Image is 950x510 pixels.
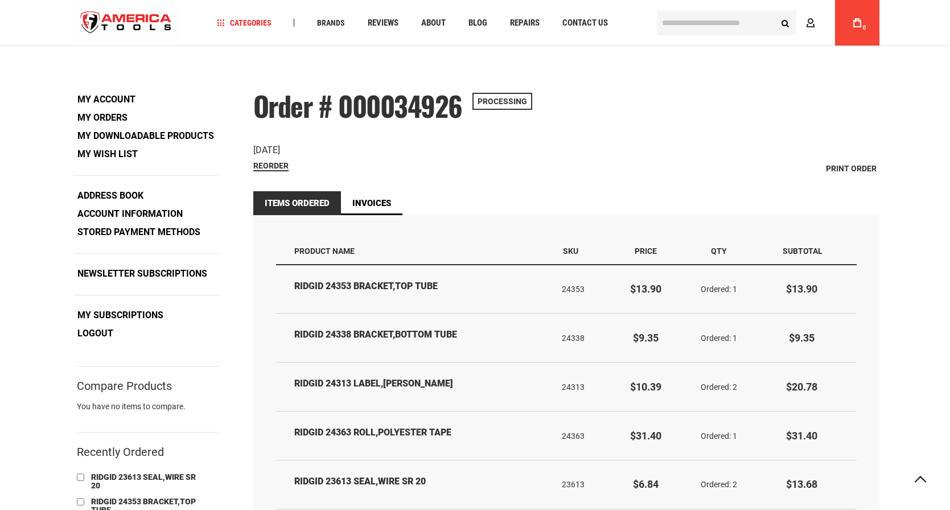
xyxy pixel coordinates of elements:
span: $9.35 [789,332,815,344]
a: My Subscriptions [73,307,167,324]
span: Ordered [701,334,733,343]
strong: Items Ordered [253,191,341,215]
th: Qty [680,238,757,265]
a: My Orders [73,109,131,126]
span: [DATE] [253,145,280,155]
a: Address Book [73,187,147,204]
span: Contact Us [562,19,608,27]
strong: Compare Products [77,381,172,391]
span: $9.35 [633,332,659,344]
strong: RIDGID 24363 ROLL,POLYESTER TAPE [294,426,546,439]
strong: RIDGID 24338 BRACKET,BOTTOM TUBE [294,328,546,342]
div: You have no items to compare. [77,401,219,423]
a: Categories [212,15,277,31]
a: store logo [71,2,182,44]
a: Contact Us [557,15,613,31]
span: 2 [733,480,737,489]
a: Stored Payment Methods [73,224,204,241]
span: $13.68 [786,478,817,490]
th: SKU [554,238,611,265]
button: Search [775,12,796,34]
strong: Recently Ordered [77,445,164,459]
span: Brands [317,19,345,27]
span: Print Order [826,164,877,173]
span: $6.84 [633,478,659,490]
span: $13.90 [630,283,661,295]
span: 1 [733,334,737,343]
a: My Account [73,91,139,108]
td: 24338 [554,314,611,363]
span: Ordered [701,285,733,294]
span: Ordered [701,382,733,392]
strong: RIDGID 24353 BRACKET,TOP TUBE [294,280,546,293]
span: 0 [863,24,866,31]
span: Order # 000034926 [253,85,463,126]
img: America Tools [71,2,182,44]
a: Brands [312,15,350,31]
td: 24353 [554,265,611,314]
th: Product Name [276,238,554,265]
span: Categories [217,19,272,27]
span: Blog [468,19,487,27]
a: Reviews [363,15,404,31]
a: Account Information [73,205,187,223]
span: RIDGID 23613 SEAL,WIRE SR 20 [91,472,196,490]
span: 1 [733,431,737,441]
td: 23613 [554,460,611,509]
span: Processing [472,93,532,110]
span: Reviews [368,19,398,27]
span: 1 [733,285,737,294]
span: $31.40 [786,430,817,442]
td: 24313 [554,363,611,412]
a: My Wish List [73,146,142,163]
td: 24363 [554,412,611,460]
span: About [421,19,446,27]
span: $20.78 [786,381,817,393]
a: Print Order [823,160,879,177]
a: Newsletter Subscriptions [73,265,211,282]
strong: RIDGID 24313 LABEL,[PERSON_NAME] [294,377,546,390]
span: $13.90 [786,283,817,295]
a: My Downloadable Products [73,127,218,145]
span: $10.39 [630,381,661,393]
span: $31.40 [630,430,661,442]
span: Repairs [510,19,540,27]
span: Ordered [701,431,733,441]
span: Reorder [253,161,289,170]
span: 2 [733,382,737,392]
a: Repairs [505,15,545,31]
strong: RIDGID 23613 SEAL,WIRE SR 20 [294,475,546,488]
th: Price [611,238,680,265]
strong: My Orders [77,112,128,123]
a: Blog [463,15,492,31]
th: Subtotal [758,238,857,265]
a: RIDGID 23613 SEAL,WIRE SR 20 [88,471,202,493]
span: Ordered [701,480,733,489]
a: About [416,15,451,31]
a: Logout [73,325,117,342]
a: Invoices [341,191,402,215]
a: Reorder [253,161,289,171]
